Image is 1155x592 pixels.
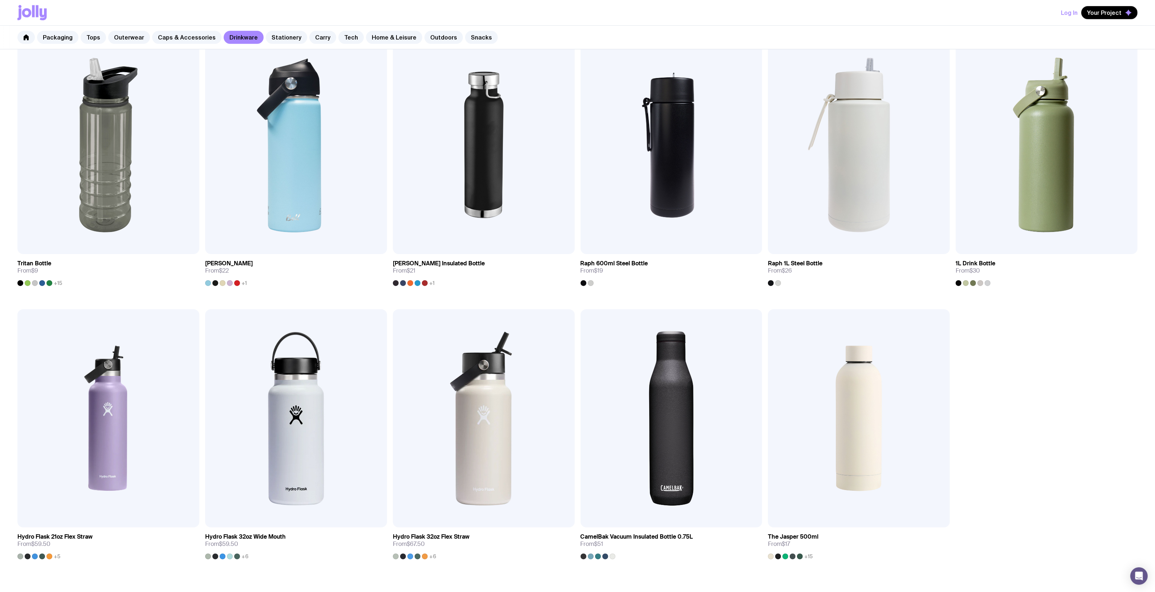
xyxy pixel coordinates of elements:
[205,533,286,540] h3: Hydro Flask 32oz Wide Mouth
[782,267,792,274] span: $26
[804,554,813,559] span: +15
[17,260,51,267] h3: Tritan Bottle
[219,267,229,274] span: $22
[581,540,603,548] span: From
[594,540,603,548] span: $51
[17,254,199,286] a: Tritan BottleFrom$9+15
[393,533,469,540] h3: Hydro Flask 32oz Flex Straw
[241,280,247,286] span: +1
[581,267,603,274] span: From
[768,540,790,548] span: From
[424,31,463,44] a: Outdoors
[108,31,150,44] a: Outerwear
[969,267,980,274] span: $30
[768,527,950,559] a: The Jasper 500mlFrom$17+15
[956,260,995,267] h3: 1L Drink Bottle
[956,267,980,274] span: From
[1081,6,1138,19] button: Your Project
[205,254,387,286] a: [PERSON_NAME]From$22+1
[581,533,693,540] h3: CamelBak Vacuum Insulated Bottle 0.75L
[17,533,93,540] h3: Hydro Flask 21oz Flex Straw
[581,527,762,559] a: CamelBak Vacuum Insulated Bottle 0.75LFrom$51
[465,31,498,44] a: Snacks
[956,254,1138,286] a: 1L Drink BottleFrom$30
[768,533,818,540] h3: The Jasper 500ml
[581,260,648,267] h3: Raph 600ml Steel Bottle
[768,267,792,274] span: From
[429,280,435,286] span: +1
[1130,567,1148,585] div: Open Intercom Messenger
[17,527,199,559] a: Hydro Flask 21oz Flex StrawFrom$59.50+5
[205,267,229,274] span: From
[1061,6,1078,19] button: Log In
[782,540,790,548] span: $17
[31,540,50,548] span: $59.50
[31,267,38,274] span: $9
[54,554,60,559] span: +5
[266,31,307,44] a: Stationery
[224,31,264,44] a: Drinkware
[393,254,575,286] a: [PERSON_NAME] Insulated BottleFrom$21+1
[205,540,238,548] span: From
[17,540,50,548] span: From
[81,31,106,44] a: Tops
[37,31,78,44] a: Packaging
[54,280,62,286] span: +15
[366,31,422,44] a: Home & Leisure
[205,260,253,267] h3: [PERSON_NAME]
[17,267,38,274] span: From
[393,267,415,274] span: From
[309,31,336,44] a: Carry
[594,267,603,274] span: $19
[393,527,575,559] a: Hydro Flask 32oz Flex StrawFrom$67.50+6
[219,540,238,548] span: $59.50
[407,267,415,274] span: $21
[1087,9,1122,16] span: Your Project
[205,527,387,559] a: Hydro Flask 32oz Wide MouthFrom$59.50+6
[393,260,485,267] h3: [PERSON_NAME] Insulated Bottle
[152,31,221,44] a: Caps & Accessories
[429,554,436,559] span: +6
[768,260,822,267] h3: Raph 1L Steel Bottle
[393,540,425,548] span: From
[241,554,248,559] span: +6
[768,254,950,286] a: Raph 1L Steel BottleFrom$26
[338,31,364,44] a: Tech
[407,540,425,548] span: $67.50
[581,254,762,286] a: Raph 600ml Steel BottleFrom$19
